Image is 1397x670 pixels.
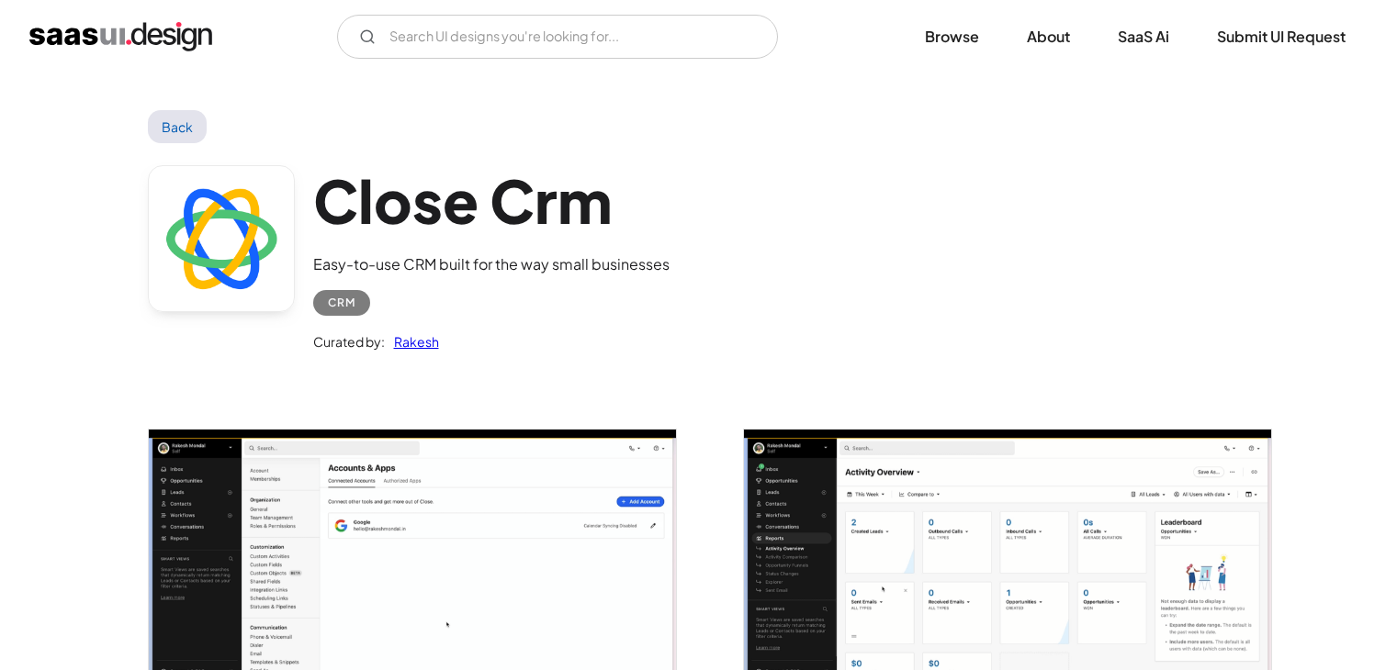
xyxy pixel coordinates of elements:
[1195,17,1368,57] a: Submit UI Request
[313,165,670,236] h1: Close Crm
[1096,17,1191,57] a: SaaS Ai
[1005,17,1092,57] a: About
[29,22,212,51] a: home
[385,330,439,352] a: Rakesh
[313,253,670,275] div: Easy-to-use CRM built for the way small businesses
[328,292,355,314] div: CRM
[903,17,1001,57] a: Browse
[313,330,385,352] div: Curated by:
[337,15,778,59] input: Search UI designs you're looking for...
[337,15,778,59] form: Email Form
[148,110,208,143] a: Back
